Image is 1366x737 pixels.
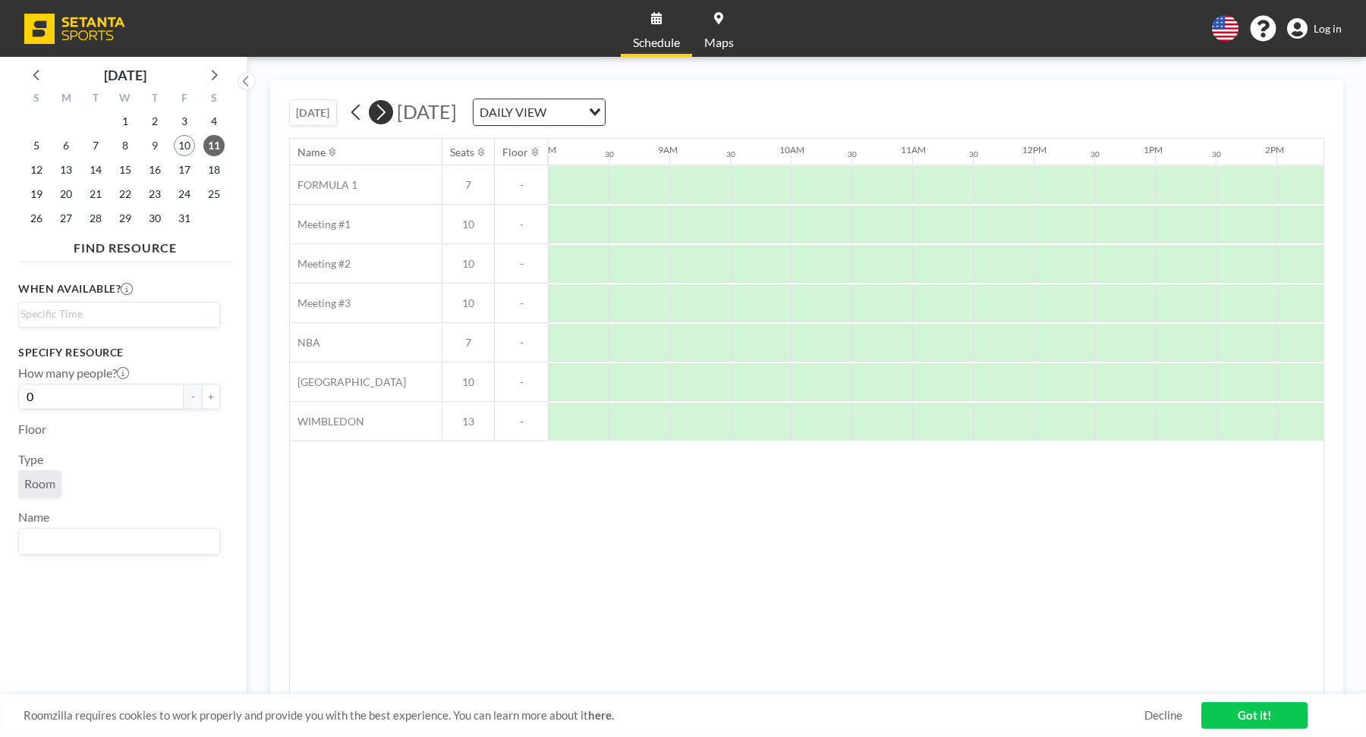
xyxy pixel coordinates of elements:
[199,89,228,109] div: S
[115,159,136,180] span: Wednesday, October 15, 2025
[1144,708,1182,723] a: Decline
[18,422,46,437] label: Floor
[20,532,211,551] input: Search for option
[203,135,225,156] span: Saturday, October 11, 2025
[203,183,225,205] span: Saturday, October 25, 2025
[969,149,978,159] div: 30
[495,296,548,310] span: -
[18,234,232,256] h4: FIND RESOURCE
[22,89,52,109] div: S
[18,365,129,381] label: How many people?
[18,452,43,467] label: Type
[174,111,195,132] span: Friday, October 3, 2025
[144,111,165,132] span: Thursday, October 2, 2025
[442,296,494,310] span: 10
[450,146,474,159] div: Seats
[1144,144,1163,155] div: 1PM
[144,208,165,229] span: Thursday, October 30, 2025
[495,257,548,271] span: -
[19,303,219,325] div: Search for option
[26,135,47,156] span: Sunday, October 5, 2025
[202,384,220,409] button: +
[24,708,1144,723] span: Roomzilla requires cookies to work properly and provide you with the best experience. You can lea...
[442,178,494,192] span: 7
[442,375,494,389] span: 10
[26,159,47,180] span: Sunday, October 12, 2025
[901,144,926,155] div: 11AM
[26,208,47,229] span: Sunday, October 26, 2025
[115,111,136,132] span: Wednesday, October 1, 2025
[442,218,494,231] span: 10
[290,178,357,192] span: FORMULA 1
[495,375,548,389] span: -
[442,336,494,350] span: 7
[144,135,165,156] span: Thursday, October 9, 2025
[495,415,548,428] span: -
[174,208,195,229] span: Friday, October 31, 2025
[104,64,146,86] div: [DATE]
[1287,18,1342,39] a: Log in
[20,306,211,322] input: Search for option
[85,135,106,156] span: Tuesday, October 7, 2025
[290,336,320,350] span: NBA
[848,149,857,159] div: 30
[605,149,614,159] div: 30
[290,415,364,428] span: WIMBLEDON
[115,135,136,156] span: Wednesday, October 8, 2025
[495,178,548,192] span: -
[1022,144,1047,155] div: 12PM
[26,183,47,205] span: Sunday, October 19, 2025
[19,528,219,554] div: Search for option
[115,183,136,205] span: Wednesday, October 22, 2025
[52,89,81,109] div: M
[18,510,49,525] label: Name
[184,384,202,409] button: -
[442,257,494,271] span: 10
[111,89,140,109] div: W
[289,99,337,126] button: [DATE]
[726,149,735,159] div: 30
[81,89,111,109] div: T
[1314,22,1342,36] span: Log in
[55,183,77,205] span: Monday, October 20, 2025
[24,476,55,491] span: Room
[588,708,614,722] a: here.
[174,135,195,156] span: Friday, October 10, 2025
[1212,149,1221,159] div: 30
[55,159,77,180] span: Monday, October 13, 2025
[85,208,106,229] span: Tuesday, October 28, 2025
[779,144,804,155] div: 10AM
[169,89,199,109] div: F
[1265,144,1284,155] div: 2PM
[442,415,494,428] span: 13
[144,183,165,205] span: Thursday, October 23, 2025
[474,99,605,125] div: Search for option
[1091,149,1100,159] div: 30
[1201,702,1308,729] a: Got it!
[297,146,326,159] div: Name
[203,159,225,180] span: Saturday, October 18, 2025
[18,346,220,359] h3: Specify resource
[290,257,351,271] span: Meeting #2
[203,111,225,132] span: Saturday, October 4, 2025
[658,144,678,155] div: 9AM
[397,100,457,123] span: [DATE]
[144,159,165,180] span: Thursday, October 16, 2025
[477,102,549,122] span: DAILY VIEW
[290,375,406,389] span: [GEOGRAPHIC_DATA]
[55,208,77,229] span: Monday, October 27, 2025
[24,14,125,44] img: organization-logo
[495,336,548,350] span: -
[174,159,195,180] span: Friday, October 17, 2025
[633,36,680,49] span: Schedule
[115,208,136,229] span: Wednesday, October 29, 2025
[502,146,528,159] div: Floor
[495,218,548,231] span: -
[55,135,77,156] span: Monday, October 6, 2025
[290,218,351,231] span: Meeting #1
[140,89,169,109] div: T
[174,183,195,205] span: Friday, October 24, 2025
[290,296,351,310] span: Meeting #3
[85,183,106,205] span: Tuesday, October 21, 2025
[704,36,734,49] span: Maps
